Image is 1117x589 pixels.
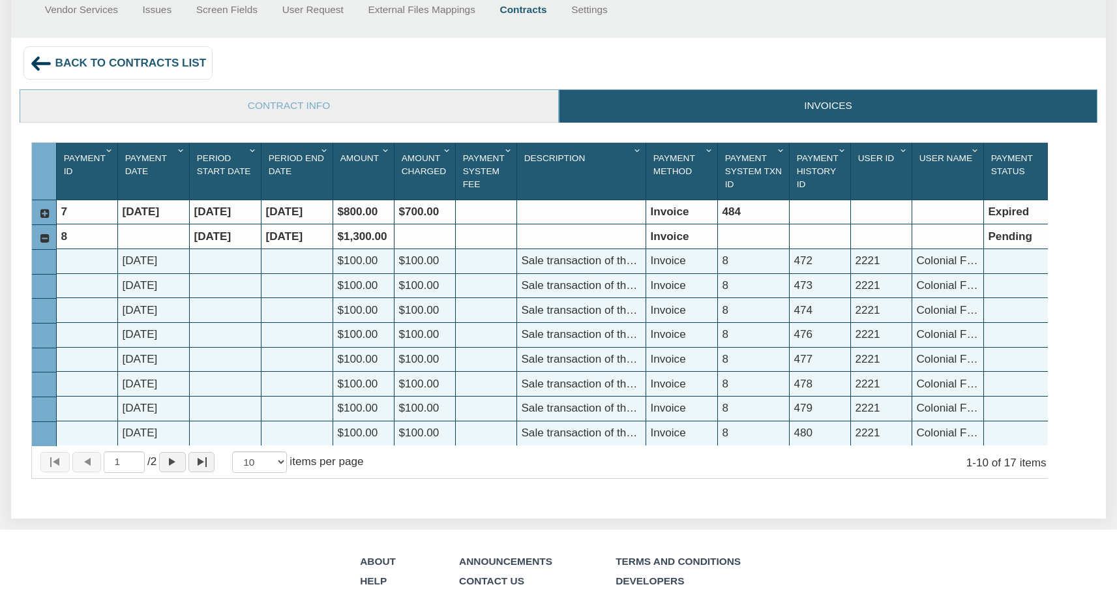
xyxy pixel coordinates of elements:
[836,143,850,157] div: Column Menu
[397,147,455,193] div: Amount Charged Sort None
[851,249,912,273] div: 2221
[395,348,455,372] div: $100.00
[790,397,850,421] div: 479
[972,457,976,469] abbr: through
[290,455,363,468] span: items per page
[721,147,789,194] div: Sort None
[646,348,717,372] div: Invoice
[984,224,1056,249] div: Pending
[517,323,646,347] div: Sale transaction of the Note 61461 on [STREET_ADDRESS]
[987,147,1056,181] div: Payment Status Sort None
[125,153,167,176] span: Payment Date
[192,147,261,193] div: Period Start Date Sort None
[646,421,717,446] div: Invoice
[718,200,789,224] div: 484
[559,90,1097,123] a: Invoices
[118,348,189,372] div: [DATE]
[912,323,983,347] div: Colonial Funding Group
[858,153,895,163] span: User Id
[721,147,789,194] div: Payment System Txn Id Sort None
[646,397,717,421] div: Invoice
[616,556,741,567] a: Terms and Conditions
[718,323,789,347] div: 8
[59,147,117,181] div: Payment Id Sort None
[333,274,394,298] div: $100.00
[646,200,717,224] div: Invoice
[395,421,455,446] div: $100.00
[912,397,983,421] div: Colonial Funding Group
[524,153,586,163] span: Description
[333,224,394,249] div: $1,300.00
[147,455,151,468] abbr: of
[190,224,261,249] div: [DATE]
[991,153,1033,176] span: Payment Status
[851,298,912,322] div: 2221
[897,143,911,157] div: Column Menu
[520,147,646,169] div: Description Sort None
[333,421,394,446] div: $100.00
[261,224,333,249] div: [DATE]
[797,153,839,189] span: Payment History Id
[159,452,185,472] button: Page forward
[118,323,189,347] div: [DATE]
[30,52,52,74] img: back_arrow_left_icon.svg
[790,298,850,322] div: 474
[646,224,717,249] div: Invoice
[397,147,455,193] div: Sort None
[631,143,645,157] div: Column Menu
[725,153,782,189] span: Payment System Txn Id
[57,224,117,249] div: 8
[517,274,646,298] div: Sale transaction of the Note 61456 on [STREET_ADDRESS][PERSON_NAME]
[912,348,983,372] div: Colonial Funding Group
[264,147,333,181] div: Period End Date Sort None
[395,249,455,273] div: $100.00
[517,298,646,322] div: Sale transaction of the Note 61457 on [STREET_ADDRESS]
[718,348,789,372] div: 8
[118,421,189,446] div: [DATE]
[646,274,717,298] div: Invoice
[333,249,394,273] div: $100.00
[395,372,455,396] div: $100.00
[851,274,912,298] div: 2221
[333,372,394,396] div: $100.00
[517,249,646,273] div: Sale transaction of the Note 61455 on [STREET_ADDRESS]
[912,249,983,273] div: Colonial Funding Group
[718,421,789,446] div: 8
[192,147,261,193] div: Sort None
[64,153,106,176] span: Payment Id
[792,147,850,194] div: Sort None
[851,421,912,446] div: 2221
[919,153,972,163] span: User Name
[984,200,1056,224] div: Expired
[775,143,788,157] div: Column Menu
[718,397,789,421] div: 8
[790,249,850,273] div: 472
[103,143,117,157] div: Column Menu
[118,274,189,298] div: [DATE]
[318,143,332,157] div: Column Menu
[463,153,505,189] span: Payment System Fee
[395,323,455,347] div: $100.00
[121,147,189,181] div: Sort None
[616,575,684,586] a: Developers
[912,298,983,322] div: Colonial Funding Group
[912,274,983,298] div: Colonial Funding Group
[649,147,717,181] div: Sort None
[121,147,189,181] div: Payment Date Sort None
[104,451,145,473] input: Selected page
[336,147,394,180] div: Sort None
[718,249,789,273] div: 8
[360,575,387,586] a: Help
[703,143,717,157] div: Column Menu
[458,147,516,194] div: Sort None
[912,421,983,446] div: Colonial Funding Group
[851,397,912,421] div: 2221
[197,153,251,176] span: Period Start Date
[261,200,333,224] div: [DATE]
[459,556,552,567] a: Announcements
[502,143,516,157] div: Column Menu
[333,200,394,224] div: $800.00
[517,372,646,396] div: Sale transaction of the Note 61465 on [STREET_ADDRESS][PERSON_NAME]
[969,143,983,157] div: Column Menu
